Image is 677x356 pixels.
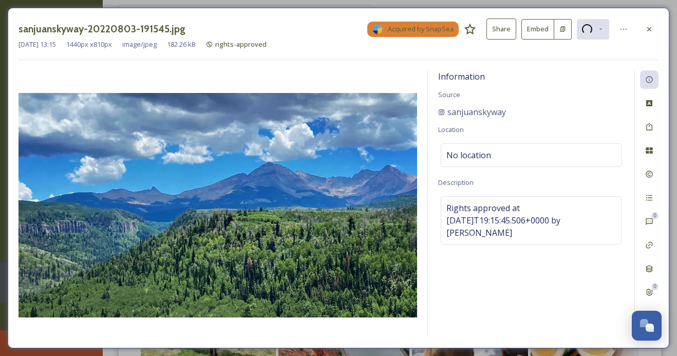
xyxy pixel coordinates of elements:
span: [DATE] 13:15 [18,40,56,49]
button: Open Chat [632,311,662,341]
h3: sanjuanskyway-20220803-191545.jpg [18,22,185,36]
span: No location [446,149,491,161]
img: 4e84e630f7c3895d1352a78da084cdc1501e803f11b117989c2a0f1cd3c8a6ea.jpg [18,93,417,317]
span: Description [438,178,474,187]
img: snapsea-logo.png [372,24,383,34]
span: Source [438,90,460,99]
span: 182.26 kB [167,40,196,49]
button: Share [486,18,516,40]
span: Rights approved at [DATE]T19:15:45.506+0000 by [PERSON_NAME] [446,202,616,239]
div: 0 [651,283,659,290]
span: sanjuanskyway [447,106,506,118]
button: Embed [521,19,554,40]
span: Acquired by SnapSea [388,24,454,34]
span: Information [438,71,485,82]
span: image/jpeg [122,40,157,49]
span: Location [438,125,464,134]
span: rights-approved [215,40,267,49]
a: sanjuanskyway [438,106,506,118]
div: 0 [651,212,659,219]
span: 1440 px x 810 px [66,40,112,49]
